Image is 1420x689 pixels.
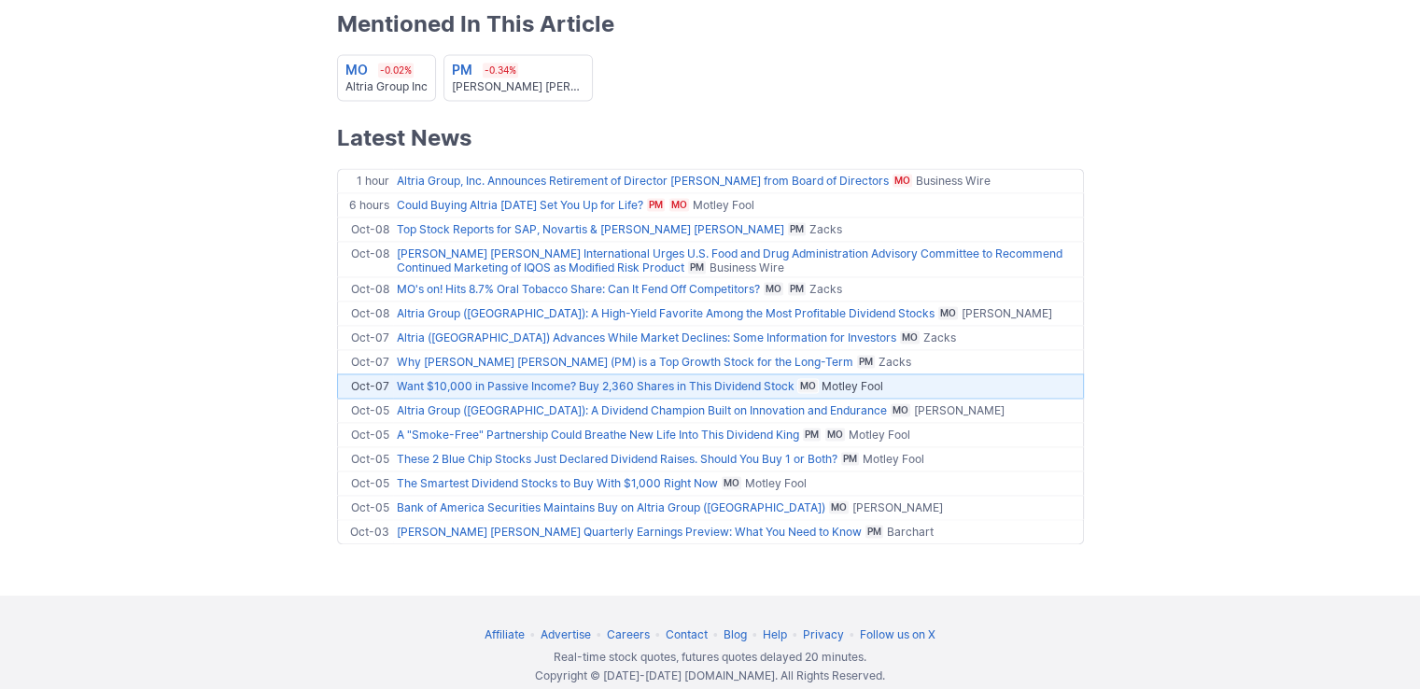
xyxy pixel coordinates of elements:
[724,627,747,641] a: Blog
[693,198,754,212] span: Motley Fool
[337,495,393,519] td: Oct-05
[690,262,704,272] span: PM
[337,192,393,217] td: 6 hours
[452,79,584,94] div: [PERSON_NAME] [PERSON_NAME] International Inc
[485,627,525,641] a: Affiliate
[397,174,889,188] a: Altria Group, Inc. Announces Retirement of Director [PERSON_NAME] from Board of Directors
[710,627,721,641] span: •
[337,349,393,373] td: Oct-07
[937,305,959,320] a: MO
[790,224,804,233] span: PM
[831,502,847,512] span: MO
[594,627,604,641] span: •
[843,454,857,463] span: PM
[849,428,910,442] span: Motley Fool
[724,478,739,487] span: MO
[337,217,393,241] td: Oct-08
[687,260,707,274] a: PM
[397,246,1062,274] a: [PERSON_NAME] [PERSON_NAME] International Urges U.S. Food and Drug Administration Advisory Commit...
[750,627,760,641] span: •
[452,61,472,79] div: PM
[803,627,844,641] a: Privacy
[377,62,415,78] div: -0.02%
[527,627,538,641] span: •
[790,284,804,293] span: PM
[337,398,393,422] td: Oct-05
[809,222,842,236] span: Zacks
[763,281,784,296] a: MO
[337,519,393,544] td: Oct-03
[345,61,368,79] div: MO
[802,427,822,442] a: PM
[763,627,787,641] a: Help
[860,627,935,641] a: Follow us on X
[397,306,935,320] a: Altria Group ([GEOGRAPHIC_DATA]): A High-Yield Favorite Among the Most Profitable Dividend Stocks
[859,357,873,366] span: PM
[856,354,876,369] a: PM
[828,499,850,514] a: MO
[916,174,991,188] span: Business Wire
[649,200,663,209] span: PM
[337,301,393,325] td: Oct-08
[800,381,816,390] span: MO
[397,379,794,393] a: Want $10,000 in Passive Income? Buy 2,360 Shares in This Dividend Stock
[607,627,650,641] a: Careers
[337,241,393,276] td: Oct-08
[397,500,825,514] a: Bank of America Securities Maintains Buy on Altria Group ([GEOGRAPHIC_DATA])
[894,176,910,185] span: MO
[847,627,857,641] span: •
[482,62,519,78] div: -0.34%
[397,355,853,369] a: Why [PERSON_NAME] [PERSON_NAME] (PM) is a Top Growth Stock for the Long-Term
[787,281,807,296] a: PM
[337,9,1084,39] h2: Mentioned In This Article
[867,527,881,536] span: PM
[397,403,887,417] a: Altria Group ([GEOGRAPHIC_DATA]): A Dividend Champion Built on Innovation and Endurance
[646,197,666,212] a: PM
[824,427,846,442] a: MO
[668,197,690,212] a: MO
[397,222,784,236] a: Top Stock Reports for SAP, Novartis & [PERSON_NAME] [PERSON_NAME]
[337,373,393,398] td: Oct-07
[809,282,842,296] span: Zacks
[653,627,663,641] span: •
[887,525,934,539] span: Barchart
[962,306,1052,320] span: [PERSON_NAME]
[710,260,784,274] span: Business Wire
[852,500,943,514] span: [PERSON_NAME]
[337,422,393,446] td: Oct-05
[397,428,799,442] a: A "Smoke-Free" Partnership Could Breathe New Life Into This Dividend King
[766,284,781,293] span: MO
[827,429,843,439] span: MO
[337,168,393,192] td: 1 hour
[337,54,436,101] a: MO -0.02% Altria Group Inc
[787,221,807,236] a: PM
[671,200,687,209] span: MO
[745,476,807,490] span: Motley Fool
[863,452,924,466] span: Motley Fool
[940,308,956,317] span: MO
[899,330,921,344] a: MO
[721,475,742,490] a: MO
[345,79,428,94] div: Altria Group Inc
[397,282,760,296] a: MO's on! Hits 8.7% Oral Tobacco Share: Can It Fend Off Competitors?
[893,405,908,415] span: MO
[337,276,393,301] td: Oct-08
[923,330,956,344] span: Zacks
[337,325,393,349] td: Oct-07
[443,54,593,101] a: PM -0.34% [PERSON_NAME] [PERSON_NAME] International Inc
[337,446,393,471] td: Oct-05
[541,627,591,641] a: Advertise
[397,198,643,212] a: Could Buying Altria [DATE] Set You Up for Life?
[397,330,896,344] a: Altria ([GEOGRAPHIC_DATA]) Advances While Market Declines: Some Information for Investors
[890,402,911,417] a: MO
[790,627,800,641] span: •
[840,451,860,466] a: PM
[822,379,883,393] span: Motley Fool
[666,627,708,641] a: Contact
[337,123,1084,153] h2: Latest News
[397,476,718,490] a: The Smartest Dividend Stocks to Buy With $1,000 Right Now
[337,471,393,495] td: Oct-05
[902,332,918,342] span: MO
[865,524,884,539] a: PM
[797,378,819,393] a: MO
